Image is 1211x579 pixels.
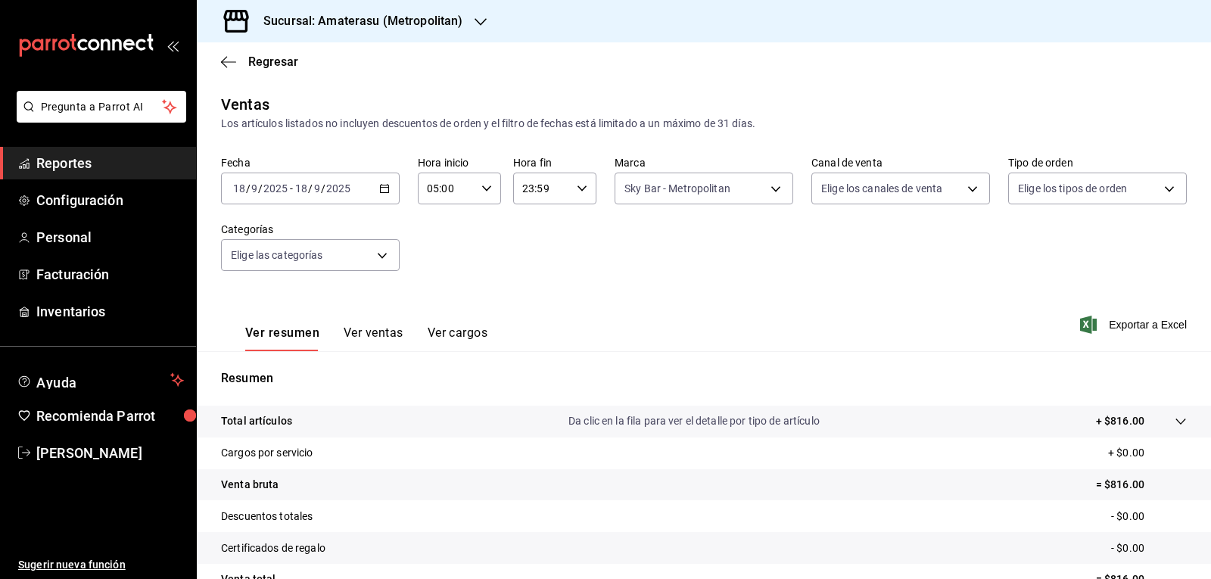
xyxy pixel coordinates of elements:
[294,182,308,195] input: --
[1108,445,1187,461] p: + $0.00
[221,540,325,556] p: Certificados de regalo
[251,12,462,30] h3: Sucursal: Amaterasu (Metropolitan)
[418,157,501,168] label: Hora inicio
[313,182,321,195] input: --
[245,325,319,351] button: Ver resumen
[1111,509,1187,525] p: - $0.00
[263,182,288,195] input: ----
[811,157,990,168] label: Canal de venta
[246,182,251,195] span: /
[36,371,164,389] span: Ayuda
[221,509,313,525] p: Descuentos totales
[1083,316,1187,334] button: Exportar a Excel
[17,91,186,123] button: Pregunta a Parrot AI
[308,182,313,195] span: /
[624,181,730,196] span: Sky Bar - Metropolitan
[36,301,184,322] span: Inventarios
[615,157,793,168] label: Marca
[221,93,269,116] div: Ventas
[1008,157,1187,168] label: Tipo de orden
[513,157,596,168] label: Hora fin
[36,443,184,463] span: [PERSON_NAME]
[344,325,403,351] button: Ver ventas
[568,413,820,429] p: Da clic en la fila para ver el detalle por tipo de artículo
[1096,413,1144,429] p: + $816.00
[321,182,325,195] span: /
[231,247,323,263] span: Elige las categorías
[36,264,184,285] span: Facturación
[325,182,351,195] input: ----
[232,182,246,195] input: --
[36,190,184,210] span: Configuración
[1018,181,1127,196] span: Elige los tipos de orden
[221,445,313,461] p: Cargos por servicio
[1111,540,1187,556] p: - $0.00
[221,54,298,69] button: Regresar
[221,369,1187,388] p: Resumen
[248,54,298,69] span: Regresar
[221,477,279,493] p: Venta bruta
[221,157,400,168] label: Fecha
[221,413,292,429] p: Total artículos
[167,39,179,51] button: open_drawer_menu
[245,325,487,351] div: navigation tabs
[1096,477,1187,493] p: = $816.00
[251,182,258,195] input: --
[41,99,163,115] span: Pregunta a Parrot AI
[428,325,488,351] button: Ver cargos
[258,182,263,195] span: /
[36,406,184,426] span: Recomienda Parrot
[11,110,186,126] a: Pregunta a Parrot AI
[221,116,1187,132] div: Los artículos listados no incluyen descuentos de orden y el filtro de fechas está limitado a un m...
[290,182,293,195] span: -
[18,557,184,573] span: Sugerir nueva función
[36,227,184,247] span: Personal
[821,181,942,196] span: Elige los canales de venta
[36,153,184,173] span: Reportes
[221,224,400,235] label: Categorías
